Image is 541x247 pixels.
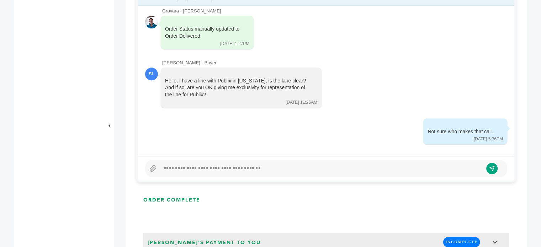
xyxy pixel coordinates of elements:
[220,41,249,47] div: [DATE] 1:27PM
[286,100,317,106] div: [DATE] 11:25AM
[143,197,200,204] h3: ORDER COMPLETE
[474,136,503,142] div: [DATE] 5:36PM
[162,8,507,14] div: Grovara - [PERSON_NAME]
[145,68,158,80] div: SL
[443,237,480,247] span: INCOMPLETE
[428,128,493,135] div: Not sure who makes that call.
[162,60,507,66] div: [PERSON_NAME] - Buyer
[165,26,239,39] div: Order Status manually updated to Order Delivered
[165,77,307,98] div: Hello, I have a line with Publix in [US_STATE], is the lane clear? And if so, are you OK giving m...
